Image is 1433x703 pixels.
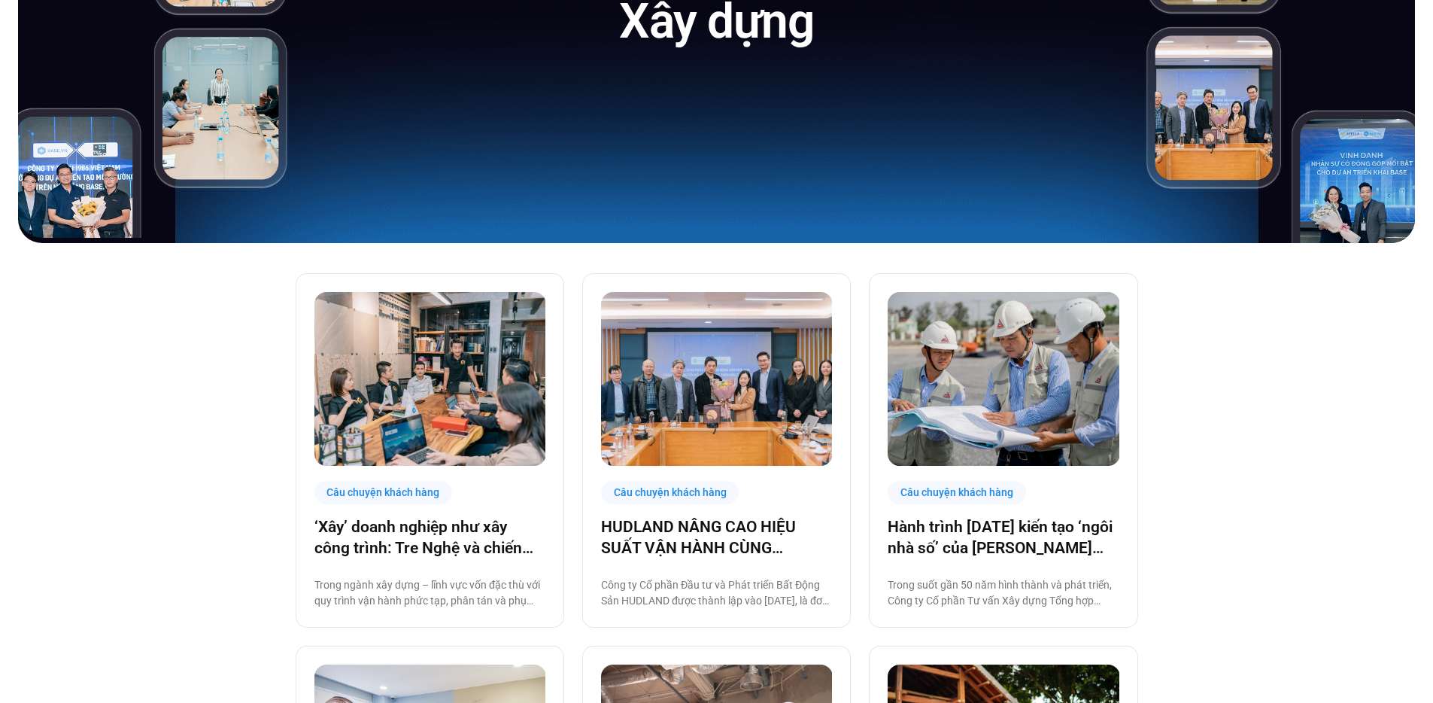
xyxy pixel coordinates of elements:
[888,516,1119,558] a: Hành trình [DATE] kiến tạo ‘ngôi nhà số’ của [PERSON_NAME] cùng [DOMAIN_NAME]: Tiết kiệm 80% thời...
[888,481,1026,504] div: Câu chuyện khách hàng
[314,481,453,504] div: Câu chuyện khách hàng
[601,577,832,609] p: Công ty Cổ phần Đầu tư và Phát triển Bất Động Sản HUDLAND được thành lập vào [DATE], là đơn vị th...
[314,577,545,609] p: Trong ngành xây dựng – lĩnh vực vốn đặc thù với quy trình vận hành phức tạp, phân tán và phụ thuộ...
[888,577,1119,609] p: Trong suốt gần 50 năm hình thành và phát triển, Công ty Cổ phần Tư vấn Xây dựng Tổng hợp (Nagecco...
[601,481,739,504] div: Câu chuyện khách hàng
[314,516,545,558] a: ‘Xây’ doanh nghiệp như xây công trình: Tre Nghệ và chiến lược chuyển đổi từ gốc
[601,516,832,558] a: HUDLAND NÂNG CAO HIỆU SUẤT VẬN HÀNH CÙNG [DOMAIN_NAME]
